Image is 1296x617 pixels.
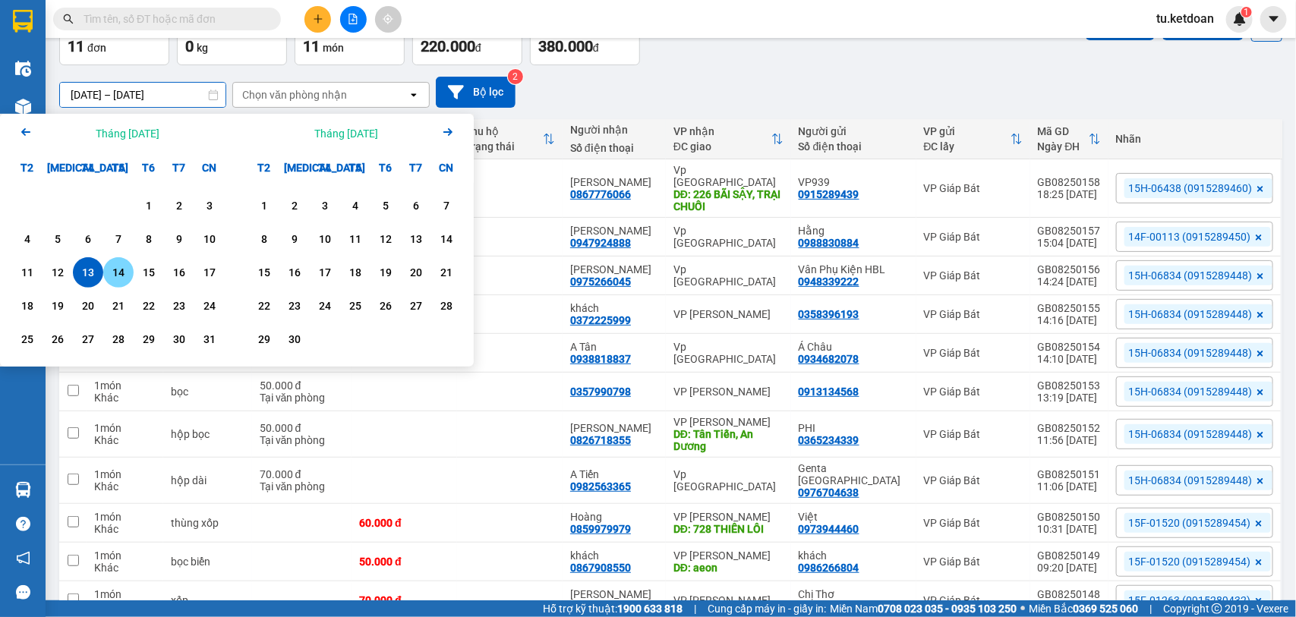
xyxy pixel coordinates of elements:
[108,263,129,282] div: 14
[405,197,427,215] div: 6
[103,257,134,288] div: Choose Thứ Năm, tháng 08 14 2025. It's available.
[310,291,340,321] div: Choose Thứ Tư, tháng 09 24 2025. It's available.
[103,324,134,354] div: Choose Thứ Năm, tháng 08 28 2025. It's available.
[314,197,336,215] div: 3
[164,257,194,288] div: Choose Thứ Bảy, tháng 08 16 2025. It's available.
[164,291,194,321] div: Choose Thứ Bảy, tháng 08 23 2025. It's available.
[570,511,658,523] div: Hoàng
[284,197,305,215] div: 2
[260,480,345,493] div: Tại văn phòng
[924,474,1023,486] div: VP Giáp Bát
[314,297,336,315] div: 24
[375,230,396,248] div: 12
[465,125,543,137] div: Thu hộ
[570,176,658,188] div: Tú Anh
[924,517,1023,529] div: VP Giáp Bát
[673,428,784,452] div: DĐ: Tân Tiến, An Dương
[108,297,129,315] div: 21
[436,77,516,108] button: Bộ lọc
[94,468,156,480] div: 1 món
[570,124,658,136] div: Người nhận
[359,517,449,529] div: 60.000 đ
[1038,480,1101,493] div: 11:06 [DATE]
[73,324,103,354] div: Choose Thứ Tư, tháng 08 27 2025. It's available.
[87,42,106,54] span: đơn
[279,224,310,254] div: Choose Thứ Ba, tháng 09 9 2025. It's available.
[340,224,371,254] div: Choose Thứ Năm, tháng 09 11 2025. It's available.
[12,291,43,321] div: Choose Thứ Hai, tháng 08 18 2025. It's available.
[84,11,263,27] input: Tìm tên, số ĐT hoặc mã đơn
[924,308,1023,320] div: VP Giáp Bát
[199,330,220,348] div: 31
[401,291,431,321] div: Choose Thứ Bảy, tháng 09 27 2025. It's available.
[1038,314,1101,326] div: 14:16 [DATE]
[375,6,402,33] button: aim
[570,188,631,200] div: 0867776066
[16,517,30,531] span: question-circle
[138,197,159,215] div: 1
[164,224,194,254] div: Choose Thứ Bảy, tháng 08 9 2025. It's available.
[1129,385,1253,398] span: 15H-06834 (0915289448)
[371,153,401,183] div: T6
[340,257,371,288] div: Choose Thứ Năm, tháng 09 18 2025. It's available.
[1244,7,1249,17] span: 1
[431,224,462,254] div: Choose Chủ Nhật, tháng 09 14 2025. It's available.
[77,263,99,282] div: 13
[375,297,396,315] div: 26
[199,297,220,315] div: 24
[570,422,658,434] div: Mai Hương
[164,153,194,183] div: T7
[310,153,340,183] div: T4
[12,257,43,288] div: Choose Thứ Hai, tháng 08 11 2025. It's available.
[284,263,305,282] div: 16
[310,224,340,254] div: Choose Thứ Tư, tháng 09 10 2025. It's available.
[62,87,139,119] strong: PHIẾU GỬI HÀNG
[1038,225,1101,237] div: GB08250157
[401,224,431,254] div: Choose Thứ Bảy, tháng 09 13 2025. It's available.
[194,224,225,254] div: Choose Chủ Nhật, tháng 08 10 2025. It's available.
[799,341,909,353] div: Á Châu
[164,190,194,221] div: Choose Thứ Bảy, tháng 08 2 2025. It's available.
[47,297,68,315] div: 19
[1038,511,1101,523] div: GB08250150
[673,140,771,153] div: ĐC giao
[134,224,164,254] div: Choose Thứ Sáu, tháng 08 8 2025. It's available.
[475,42,481,54] span: đ
[134,291,164,321] div: Choose Thứ Sáu, tháng 08 22 2025. It's available.
[194,324,225,354] div: Choose Chủ Nhật, tháng 08 31 2025. It's available.
[260,434,345,446] div: Tại văn phòng
[1038,188,1101,200] div: 18:25 [DATE]
[431,291,462,321] div: Choose Chủ Nhật, tháng 09 28 2025. It's available.
[799,263,909,275] div: Vân Phụ Kiện HBL
[371,190,401,221] div: Choose Thứ Sáu, tháng 09 5 2025. It's available.
[345,297,366,315] div: 25
[465,140,543,153] div: Trạng thái
[138,263,159,282] div: 15
[1129,516,1251,530] span: 15F-01520 (0915289454)
[254,197,275,215] div: 1
[673,125,771,137] div: VP nhận
[1038,434,1101,446] div: 11:56 [DATE]
[260,392,345,404] div: Tại văn phòng
[260,422,345,434] div: 50.000 đ
[17,123,35,141] svg: Arrow Left
[61,8,139,28] span: Kết Đoàn
[13,10,33,33] img: logo-vxr
[673,468,784,493] div: Vp [GEOGRAPHIC_DATA]
[340,153,371,183] div: T5
[94,480,156,493] div: Khác
[284,330,305,348] div: 30
[314,126,378,141] div: Tháng [DATE]
[439,123,457,143] button: Next month.
[94,392,156,404] div: Khác
[15,61,31,77] img: warehouse-icon
[431,153,462,183] div: CN
[15,482,31,498] img: warehouse-icon
[171,428,244,440] div: hộp bọc
[799,225,909,237] div: Hằng
[17,263,38,282] div: 11
[171,517,244,529] div: thùng xốp
[1233,12,1247,26] img: icon-new-feature
[12,324,43,354] div: Choose Thứ Hai, tháng 08 25 2025. It's available.
[1129,307,1253,321] span: 15H-06834 (0915289448)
